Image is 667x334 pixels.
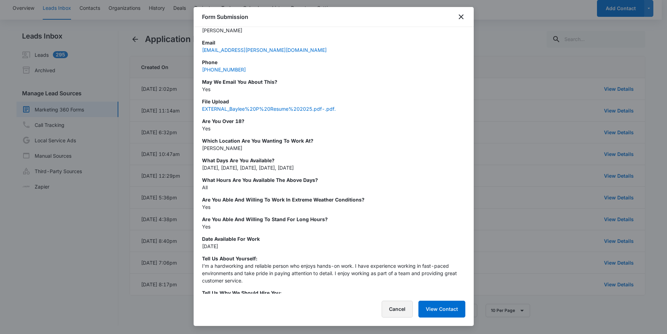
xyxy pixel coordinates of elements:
a: [PHONE_NUMBER] [202,67,246,73]
p: Tell Us Why We Should Hire You: [202,289,465,296]
p: Date Available For Work [202,235,465,243]
p: Yes [202,203,465,211]
p: What days are you available? [202,157,465,164]
p: [PERSON_NAME] [202,27,465,34]
h1: Form Submission [202,13,248,21]
button: Cancel [382,301,413,318]
p: All [202,184,465,191]
p: [PERSON_NAME] [202,144,465,152]
p: Tell Us About Yourself: [202,255,465,262]
p: Are You Over 18? [202,117,465,125]
button: View Contact [418,301,465,318]
p: I’m a hardworking and reliable person who enjoys hands-on work. I have experience working in fast... [202,262,465,284]
p: Yes [202,223,465,230]
p: [DATE], [DATE], [DATE], [DATE], [DATE] [202,164,465,171]
button: close [457,13,465,21]
a: [EMAIL_ADDRESS][PERSON_NAME][DOMAIN_NAME] [202,47,327,53]
p: Which Location are you wanting to work at? [202,137,465,144]
p: Phone [202,59,465,66]
p: Email [202,39,465,46]
p: May we email you about this? [202,78,465,86]
p: Yes [202,86,465,93]
p: [DATE] [202,243,465,250]
p: Yes [202,125,465,132]
p: File upload [202,98,465,105]
p: Are you able and willing to work in extreme weather conditions? [202,196,465,203]
p: Are you able and willing to stand for long hours? [202,216,465,223]
p: What hours are you available the above days? [202,176,465,184]
a: EXTERNAL_Baylee%20P%20Resume%202025.pdf-.pdf. [202,106,336,112]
